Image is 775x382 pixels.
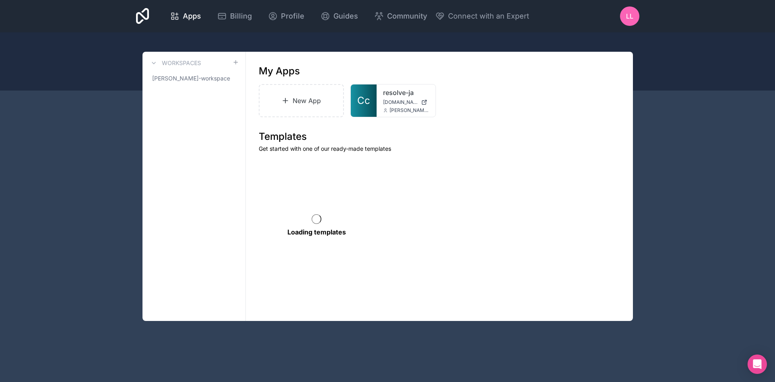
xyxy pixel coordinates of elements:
[163,7,207,25] a: Apps
[259,84,344,117] a: New App
[281,11,304,22] span: Profile
[259,145,620,153] p: Get started with one of our ready-made templates
[368,7,434,25] a: Community
[383,99,429,106] a: [DOMAIN_NAME]
[287,227,346,237] p: Loading templates
[162,59,201,67] h3: Workspaces
[259,130,620,143] h1: Templates
[230,11,252,22] span: Billing
[333,11,358,22] span: Guides
[149,58,201,68] a: Workspaces
[387,11,427,22] span: Community
[748,355,767,374] div: Open Intercom Messenger
[383,99,418,106] span: [DOMAIN_NAME]
[626,11,633,21] span: LL
[149,71,239,86] a: [PERSON_NAME]-workspace
[357,94,370,107] span: Cc
[259,65,300,78] h1: My Apps
[211,7,258,25] a: Billing
[152,74,230,82] span: [PERSON_NAME]-workspace
[435,11,529,22] button: Connect with an Expert
[351,84,377,117] a: Cc
[183,11,201,22] span: Apps
[314,7,364,25] a: Guides
[383,88,429,97] a: resolve-ja
[390,107,429,114] span: [PERSON_NAME][EMAIL_ADDRESS][PERSON_NAME][DOMAIN_NAME]
[262,7,311,25] a: Profile
[448,11,529,22] span: Connect with an Expert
